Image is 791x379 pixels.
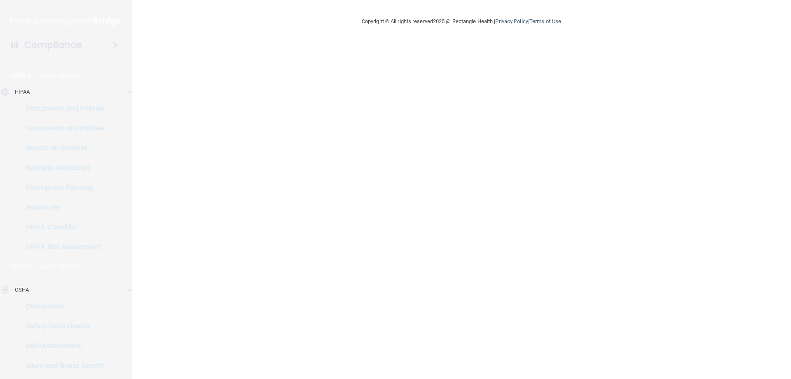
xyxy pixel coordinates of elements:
img: PMB logo [10,13,122,29]
p: Documents and Policies [5,124,118,132]
p: Self-Assessment [5,342,118,350]
p: Business Associates [5,164,118,172]
p: HIPAA [11,71,32,80]
p: Report an Incident [5,144,118,152]
div: Copyright © All rights reserved 2025 @ Rectangle Health | | [311,8,612,35]
p: Learn More! [36,71,80,80]
a: Terms of Use [529,18,561,24]
p: Documents and Policies [5,104,118,113]
p: Learn More! [36,262,80,272]
h4: Compliance [24,39,82,51]
p: Emergency Planning [5,184,118,192]
p: HIPAA Risk Assessment [5,243,118,251]
p: HIPAA Checklist [5,223,118,231]
p: Safety Data Sheets [5,322,118,330]
p: Documents [5,302,118,311]
p: OSHA [15,285,29,295]
p: Injury and Illness Report [5,362,118,370]
a: Privacy Policy [495,18,528,24]
p: OSHA [11,262,32,272]
p: HIPAA [15,87,30,97]
p: Resources [5,203,118,212]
